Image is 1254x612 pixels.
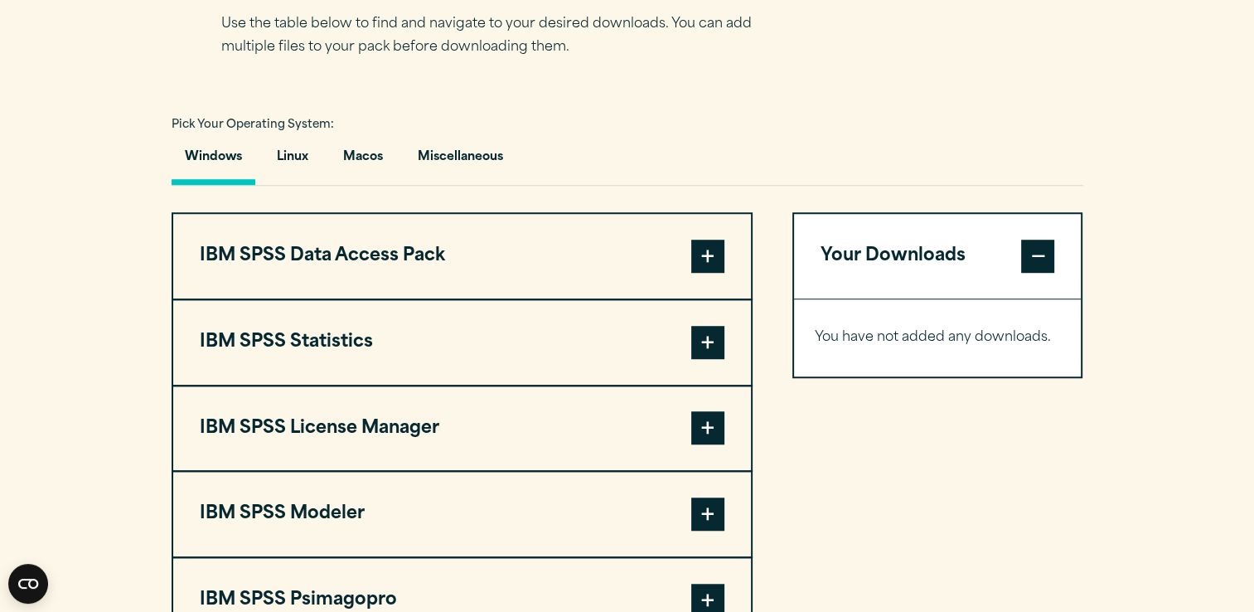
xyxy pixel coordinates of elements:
button: Your Downloads [794,214,1082,299]
button: Miscellaneous [404,138,516,185]
button: IBM SPSS Statistics [173,300,751,385]
button: Open CMP widget [8,564,48,604]
button: Linux [264,138,322,185]
p: Use the table below to find and navigate to your desired downloads. You can add multiple files to... [221,12,777,61]
span: Pick Your Operating System: [172,119,334,130]
button: IBM SPSS Data Access Pack [173,214,751,299]
button: Macos [330,138,396,185]
button: IBM SPSS License Manager [173,386,751,471]
button: IBM SPSS Modeler [173,472,751,556]
button: Windows [172,138,255,185]
p: You have not added any downloads. [815,326,1061,350]
div: Your Downloads [794,299,1082,376]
